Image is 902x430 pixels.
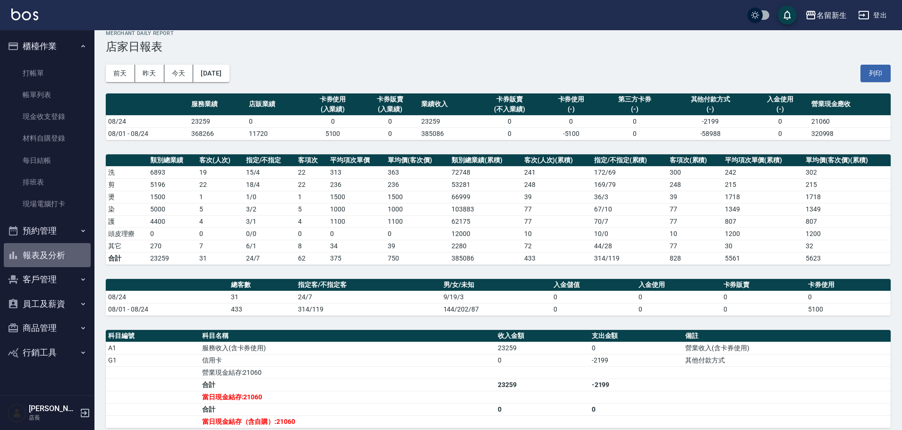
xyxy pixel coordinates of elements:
td: 67 / 10 [592,203,667,215]
td: 0 [636,303,721,315]
td: 31 [197,252,244,264]
td: 77 [522,203,592,215]
td: 0 [551,291,636,303]
img: Person [8,404,26,422]
td: 0 [806,291,891,303]
th: 單均價(客次價)(累積) [803,154,891,167]
button: 名留新生 [801,6,851,25]
td: 0 / 0 [244,228,296,240]
td: 22 [197,178,244,191]
td: 385086 [449,252,521,264]
td: 1 / 0 [244,191,296,203]
td: 24/7 [244,252,296,264]
td: 828 [667,252,723,264]
td: 當日現金結存（含自購）:21060 [200,415,495,428]
td: 39 [522,191,592,203]
th: 卡券販賣 [721,279,806,291]
td: 當日現金結存:21060 [200,391,495,403]
button: 櫃檯作業 [4,34,91,59]
td: 合計 [200,403,495,415]
th: 入金使用 [636,279,721,291]
td: 77 [522,215,592,228]
td: 1000 [385,203,449,215]
td: 0 [477,115,543,127]
td: 1500 [148,191,197,203]
td: 5100 [304,127,362,140]
th: 卡券使用 [806,279,891,291]
div: (-) [672,104,749,114]
h3: 店家日報表 [106,40,891,53]
button: save [778,6,797,25]
div: 第三方卡券 [602,94,667,104]
td: 營業收入(含卡券使用) [683,342,891,354]
td: 66999 [449,191,521,203]
td: 53281 [449,178,521,191]
th: 平均項次單價 [328,154,385,167]
th: 平均項次單價(累積) [723,154,804,167]
td: 215 [723,178,804,191]
td: 1200 [723,228,804,240]
td: 1349 [803,203,891,215]
td: 0 [751,127,809,140]
td: 營業現金結存:21060 [200,366,495,379]
td: 8 [296,240,328,252]
td: 08/24 [106,291,229,303]
td: 241 [522,166,592,178]
button: 今天 [164,65,194,82]
th: 類別總業績(累積) [449,154,521,167]
td: 172 / 69 [592,166,667,178]
div: 其他付款方式 [672,94,749,104]
td: 169 / 79 [592,178,667,191]
td: 6 / 1 [244,240,296,252]
td: 18 / 4 [244,178,296,191]
td: 5623 [803,252,891,264]
a: 每日結帳 [4,150,91,171]
a: 帳單列表 [4,84,91,106]
td: 19 [197,166,244,178]
td: 807 [723,215,804,228]
td: 其它 [106,240,148,252]
td: 0 [304,115,362,127]
td: 燙 [106,191,148,203]
td: 375 [328,252,385,264]
a: 打帳單 [4,62,91,84]
td: 1 [296,191,328,203]
th: 類別總業績 [148,154,197,167]
td: 62 [296,252,328,264]
td: 44 / 28 [592,240,667,252]
th: 入金儲值 [551,279,636,291]
td: 236 [385,178,449,191]
th: 客項次(累積) [667,154,723,167]
div: 卡券販賣 [479,94,540,104]
td: 合計 [106,252,148,264]
th: 業績收入 [419,93,477,116]
td: 0 [247,115,304,127]
td: 77 [667,203,723,215]
td: 1349 [723,203,804,215]
td: 23259 [495,379,589,391]
td: 1100 [328,215,385,228]
td: 0 [296,228,328,240]
td: 0 [361,127,419,140]
td: 62175 [449,215,521,228]
td: 5 [197,203,244,215]
td: 合計 [200,379,495,391]
td: 護 [106,215,148,228]
td: 5 [296,203,328,215]
td: 0 [721,303,806,315]
td: 433 [522,252,592,264]
td: 72 [522,240,592,252]
td: 0 [721,291,806,303]
td: 5196 [148,178,197,191]
td: 300 [667,166,723,178]
th: 科目名稱 [200,330,495,342]
td: 236 [328,178,385,191]
td: 信用卡 [200,354,495,366]
th: 店販業績 [247,93,304,116]
td: 0 [328,228,385,240]
div: (入業績) [306,104,359,114]
td: 36 / 3 [592,191,667,203]
div: 卡券使用 [306,94,359,104]
td: 08/01 - 08/24 [106,127,189,140]
td: 39 [667,191,723,203]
